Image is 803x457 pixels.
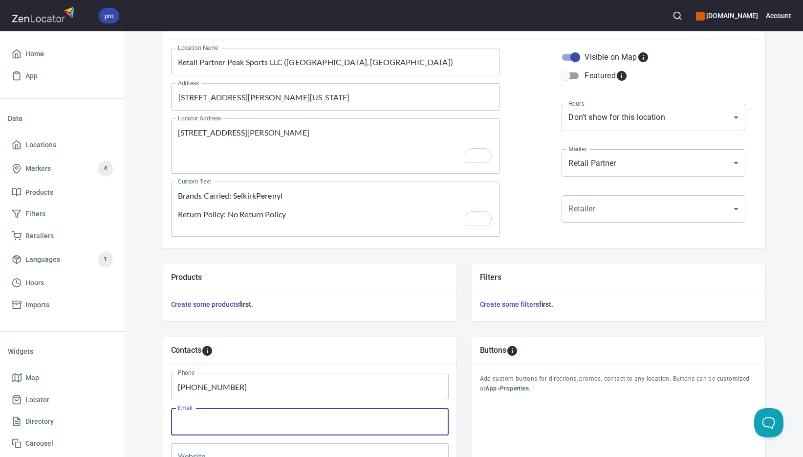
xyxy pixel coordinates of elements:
img: zenlocator [12,4,77,25]
a: Home [8,43,117,65]
li: Widgets [8,340,117,363]
div: Don't show for this location [562,104,745,131]
span: Map [25,372,39,384]
h6: first. [171,299,449,310]
span: Filters [25,208,45,220]
h6: first. [480,299,758,310]
button: color-CE600E [696,12,705,21]
h6: Account [766,10,791,21]
span: App [25,70,38,82]
span: Retailers [25,230,54,242]
button: Search [667,5,688,26]
a: Languages1 [8,247,117,272]
div: Featured [585,70,627,82]
a: Markers4 [8,156,117,182]
span: Imports [25,299,49,311]
button: Account [766,5,791,26]
div: ​ [562,195,745,223]
span: Directory [25,415,54,428]
span: Hours [25,277,44,289]
svg: To add custom contact information for locations, please go to Apps > Properties > Contacts. [201,345,213,357]
div: Visible on Map [585,51,649,63]
span: Locations [25,139,56,151]
h5: Filters [480,272,758,282]
a: Hours [8,272,117,294]
a: Imports [8,294,117,316]
a: Filters [8,203,117,225]
svg: To add custom buttons for locations, please go to Apps > Properties > Buttons. [506,345,518,357]
div: Manage your apps [696,5,758,26]
h5: Buttons [480,345,507,357]
a: Directory [8,411,117,433]
div: pro [99,8,119,23]
span: 1 [98,254,113,265]
a: App [8,65,117,87]
span: Products [25,186,53,199]
span: 4 [98,163,113,174]
a: Products [8,182,117,204]
textarea: To enrich screen reader interactions, please activate Accessibility in Grammarly extension settings [178,128,494,165]
span: pro [99,11,119,21]
svg: Featured locations are moved to the top of the search results list. [616,70,628,82]
a: Create some products [171,300,239,308]
h5: Contacts [171,345,202,357]
b: App [485,385,497,392]
a: Carousel [8,433,117,455]
svg: Whether the location is visible on the map. [637,51,649,63]
span: Carousel [25,437,53,450]
h5: Products [171,272,449,282]
h6: [DOMAIN_NAME] [696,10,758,21]
iframe: Help Scout Beacon - Open [754,408,783,437]
span: Locator [25,394,49,406]
div: Retail Partner [562,149,745,177]
textarea: To enrich screen reader interactions, please activate Accessibility in Grammarly extension settings [178,191,494,228]
a: Locations [8,134,117,156]
span: Languages [25,253,60,266]
span: Home [25,48,44,60]
li: Data [8,107,117,130]
a: Locator [8,389,117,411]
p: Add custom buttons for directions, promos, contact to any location. Buttons can be customized at > . [480,374,758,394]
a: Create some filters [480,300,539,308]
a: Retailers [8,225,117,247]
b: Properties [500,385,529,392]
span: Markers [25,162,51,175]
a: Map [8,367,117,389]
